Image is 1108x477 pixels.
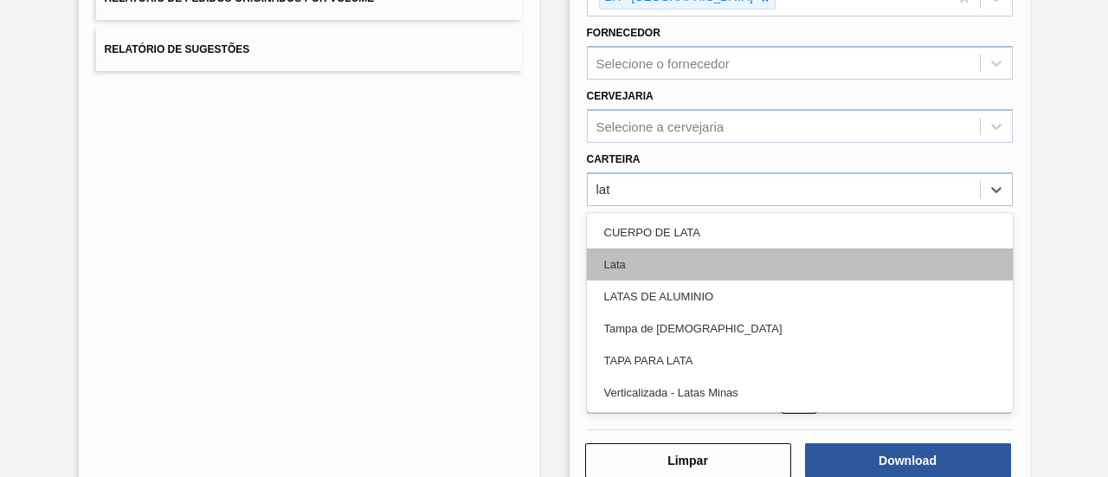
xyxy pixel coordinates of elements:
div: Selecione o fornecedor [596,56,730,71]
div: CUERPO DE LATA [587,216,1013,248]
div: Tampa de [DEMOGRAPHIC_DATA] [587,313,1013,345]
div: TAPA PARA LATA [587,345,1013,377]
div: Verticalizada - Latas Minas [587,377,1013,409]
label: Cervejaria [587,90,654,102]
span: Relatório de Sugestões [105,43,250,55]
label: Fornecedor [587,27,660,39]
button: Relatório de Sugestões [96,29,522,71]
div: LATAS DE ALUMINIO [587,280,1013,313]
label: Carteira [587,153,641,165]
div: Lata [587,248,1013,280]
div: Selecione a cervejaria [596,119,725,133]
